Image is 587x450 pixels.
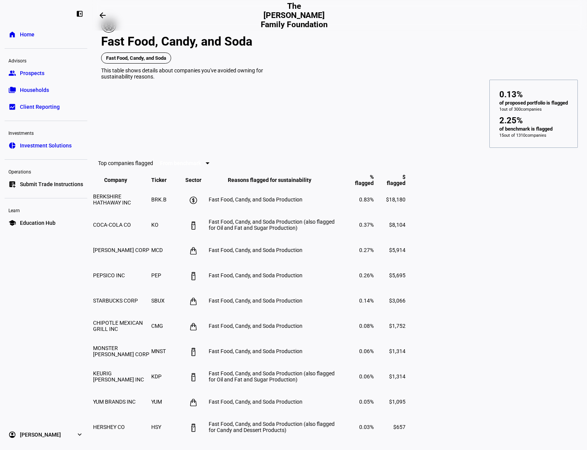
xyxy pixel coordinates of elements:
a: bid_landscapeClient Reporting [5,99,87,115]
div: Fast Food, Candy, and Soda [101,34,266,49]
div: Learn [5,205,87,215]
div: Investments [5,127,87,138]
div: 15 out of 1310 companies [499,133,553,138]
span: HSY [151,424,161,430]
eth-mat-symbol: left_panel_close [76,10,83,18]
span: MNST [151,348,166,354]
span: Fast Food, Candy, and Soda Production [209,196,302,203]
span: Submit Trade Instructions [20,180,83,188]
span: Fast Food, Candy, and Soda Production [209,298,302,304]
div: of benchmark is flagged [499,125,553,133]
span: Reasons flagged for sustainability [228,177,323,183]
eth-mat-symbol: list_alt_add [8,180,16,188]
span: STARBUCKS CORP [93,298,138,304]
span: HERSHEY CO [93,424,125,430]
span: CMG [151,323,163,329]
span: Company [104,177,139,183]
div: of proposed portfolio is flagged [499,99,568,107]
span: 0.26% [359,272,374,278]
span: $5,914 [389,247,406,253]
span: BERKSHIRE HATHAWAY INC [93,193,131,206]
eth-mat-symbol: pie_chart [8,142,16,149]
span: KDP [151,373,162,380]
a: homeHome [5,27,87,42]
span: Investment Solutions [20,142,72,149]
span: 0.27% [359,247,374,253]
span: Fast Food, Candy, and Soda Production [209,272,302,278]
span: $18,180 [386,196,406,203]
span: $1,752 [389,323,406,329]
span: 0.14% [359,298,374,304]
span: BRK.B [151,196,167,203]
span: % flagged [343,174,374,186]
span: 0.06% [359,348,374,354]
div: 0.13% [499,90,523,99]
span: [PERSON_NAME] CORP [93,247,149,253]
span: MCD [151,247,163,253]
eth-mat-symbol: expand_more [76,431,83,439]
span: 0.03% [359,424,374,430]
span: $8,104 [389,222,406,228]
eth-mat-symbol: group [8,69,16,77]
span: $3,066 [389,298,406,304]
span: 0.37% [359,222,374,228]
span: Fast Food, Candy, and Soda Production [209,323,302,329]
span: 0.08% [359,323,374,329]
eth-mat-symbol: home [8,31,16,38]
span: $1,095 [389,399,406,405]
a: pie_chartInvestment Solutions [5,138,87,153]
span: YUM BRANDS INC [93,399,136,405]
span: Education Hub [20,219,56,227]
a: folder_copyHouseholds [5,82,87,98]
span: MONSTER [PERSON_NAME] CORP [93,345,149,357]
span: Client Reporting [20,103,60,111]
span: $ flagged [375,174,406,186]
div: Operations [5,166,87,177]
span: Fast Food, Candy, and Soda Production (also flagged for Oil and Fat and Sugar Production) [209,370,335,383]
eth-mat-symbol: folder_copy [8,86,16,94]
a: groupProspects [5,65,87,81]
span: $5,695 [389,272,406,278]
span: Sector [180,177,207,183]
span: Fast Food, Candy, and Soda Production [209,399,302,405]
span: 0.06% [359,373,374,380]
span: COCA-COLA CO [93,222,131,228]
span: This table shows details about companies you've avoided owning for sustainability reasons. [101,67,263,80]
span: From benchmark [160,160,201,166]
span: [PERSON_NAME] [20,431,61,439]
span: Fast Food, Candy, and Soda Production (also flagged for Oil and Fat and Sugar Production) [209,219,335,231]
span: PEPSICO INC [93,272,125,278]
span: 0.05% [359,399,374,405]
div: 1 out of 300 companies [499,107,568,112]
span: YUM [151,399,162,405]
span: Fast Food, Candy, and Soda Production [209,348,302,354]
eth-data-table-title: Top companies flagged [98,160,153,166]
mat-icon: arrow_backwards [98,11,107,20]
span: SBUX [151,298,165,304]
span: Prospects [20,69,44,77]
div: Advisors [5,55,87,65]
span: $657 [393,424,406,430]
span: KO [151,222,159,228]
span: PEP [151,272,161,278]
span: $1,314 [389,373,406,380]
span: CHIPOTLE MEXICAN GRILL INC [93,320,143,332]
eth-mat-symbol: bid_landscape [8,103,16,111]
eth-mat-symbol: account_circle [8,431,16,439]
span: KEURIG [PERSON_NAME] INC [93,370,144,383]
span: Fast Food, Candy, and Soda [101,52,171,64]
div: 2.25% [499,116,523,125]
span: 0.83% [359,196,374,203]
h2: The [PERSON_NAME] Family Foundation [256,2,332,29]
span: Fast Food, Candy, and Soda Production (also flagged for Candy and Dessert Products) [209,421,335,433]
span: $1,314 [389,348,406,354]
span: Households [20,86,49,94]
span: Home [20,31,34,38]
span: Ticker [151,177,178,183]
eth-mat-symbol: school [8,219,16,227]
span: Fast Food, Candy, and Soda Production [209,247,302,253]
